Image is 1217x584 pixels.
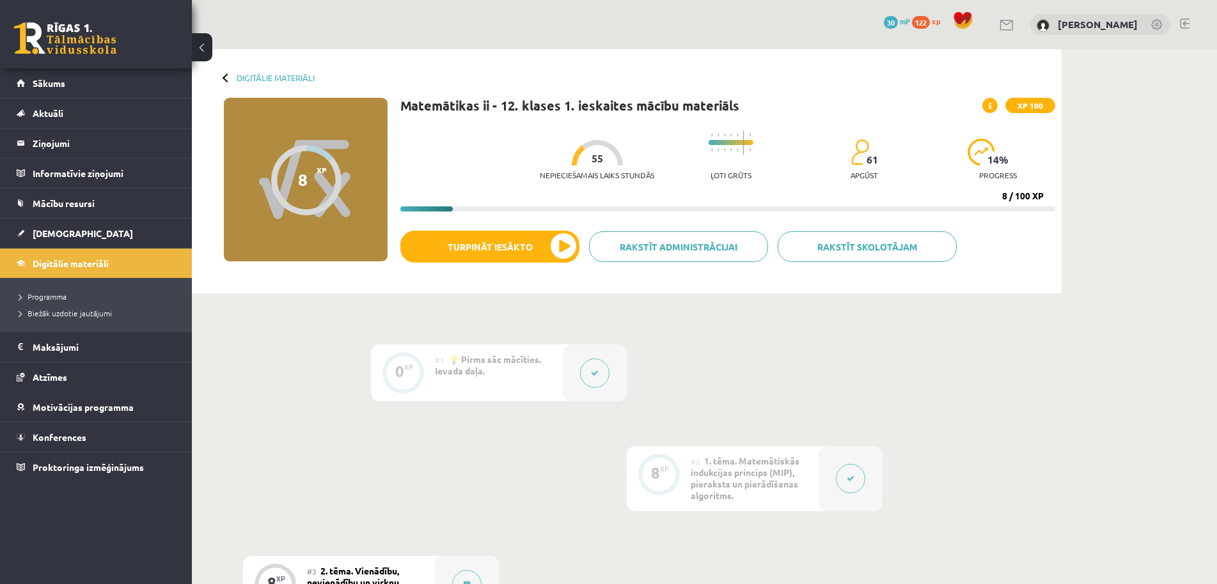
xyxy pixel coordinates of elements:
div: XP [404,364,413,371]
span: [DEMOGRAPHIC_DATA] [33,227,133,239]
img: icon-short-line-57e1e144782c952c97e751825c79c345078a6d821885a25fce030b3d8c18986b.svg [724,148,725,151]
div: 0 [395,365,404,377]
img: icon-short-line-57e1e144782c952c97e751825c79c345078a6d821885a25fce030b3d8c18986b.svg [750,148,751,151]
a: Digitālie materiāli [17,249,176,278]
img: icon-short-line-57e1e144782c952c97e751825c79c345078a6d821885a25fce030b3d8c18986b.svg [737,134,738,137]
span: 122 [912,16,930,29]
img: icon-short-line-57e1e144782c952c97e751825c79c345078a6d821885a25fce030b3d8c18986b.svg [724,134,725,137]
img: icon-short-line-57e1e144782c952c97e751825c79c345078a6d821885a25fce030b3d8c18986b.svg [730,148,732,151]
span: 💡 Pirms sāc mācīties. Ievada daļa. [435,353,541,376]
span: Motivācijas programma [33,401,134,413]
img: icon-short-line-57e1e144782c952c97e751825c79c345078a6d821885a25fce030b3d8c18986b.svg [711,134,712,137]
p: Nepieciešamais laiks stundās [540,171,654,180]
span: #3 [307,566,317,576]
span: Digitālie materiāli [33,257,109,269]
span: XP [317,165,327,174]
a: Aktuāli [17,98,176,128]
span: xp [932,16,940,26]
span: #1 [435,355,444,365]
div: XP [276,575,285,582]
a: Rīgas 1. Tālmācības vidusskola [14,22,116,54]
img: icon-short-line-57e1e144782c952c97e751825c79c345078a6d821885a25fce030b3d8c18986b.svg [711,148,712,151]
legend: Maksājumi [33,332,176,362]
h1: Matemātikas ii - 12. klases 1. ieskaites mācību materiāls [400,98,739,113]
span: mP [900,16,910,26]
a: Sākums [17,68,176,98]
div: XP [660,465,669,472]
span: 61 [867,154,878,165]
p: progress [979,171,1017,180]
span: Atzīmes [33,371,67,383]
span: 1. tēma. Matemātiskās indukcijas princips (MIP), pieraksts un pierādīšanas algoritms. [691,455,799,501]
span: XP 100 [1005,98,1055,113]
button: Turpināt iesākto [400,231,579,263]
a: 122 xp [912,16,946,26]
a: Motivācijas programma [17,392,176,422]
a: Ziņojumi [17,128,176,158]
a: Maksājumi [17,332,176,362]
span: 14 % [987,154,1009,165]
img: icon-short-line-57e1e144782c952c97e751825c79c345078a6d821885a25fce030b3d8c18986b.svg [730,134,732,137]
a: Biežāk uzdotie jautājumi [19,307,179,319]
span: #2 [691,456,700,466]
span: Sākums [33,77,65,89]
a: [DEMOGRAPHIC_DATA] [17,219,176,248]
span: Programma [19,291,67,302]
a: Programma [19,291,179,302]
a: Proktoringa izmēģinājums [17,452,176,482]
div: 8 [298,170,308,189]
a: Mācību resursi [17,188,176,218]
span: Konferences [33,431,86,443]
a: Rakstīt administrācijai [589,231,768,262]
span: Proktoringa izmēģinājums [33,461,144,473]
p: apgūst [851,171,878,180]
div: 8 [651,467,660,479]
span: 30 [884,16,898,29]
p: Ļoti grūts [711,171,751,180]
a: Rakstīt skolotājam [778,231,957,262]
img: Alisa Griščuka [1037,19,1049,32]
legend: Informatīvie ziņojumi [33,158,176,188]
a: 30 mP [884,16,910,26]
img: icon-progress-161ccf0a02000e728c5f80fcf4c31c7af3da0e1684b2b1d7c360e028c24a22f1.svg [968,139,995,165]
span: Biežāk uzdotie jautājumi [19,308,112,318]
img: icon-short-line-57e1e144782c952c97e751825c79c345078a6d821885a25fce030b3d8c18986b.svg [737,148,738,151]
img: students-c634bb4e5e11cddfef0936a35e636f08e4e9abd3cc4e673bd6f9a4125e45ecb1.svg [851,139,869,165]
a: Informatīvie ziņojumi [17,158,176,188]
img: icon-long-line-d9ea69661e0d244f92f715978eff75569469978d946b2353a9bb055b3ed8787d.svg [743,130,744,155]
a: Konferences [17,422,176,452]
a: Digitālie materiāli [237,73,315,82]
img: icon-short-line-57e1e144782c952c97e751825c79c345078a6d821885a25fce030b3d8c18986b.svg [718,134,719,137]
a: Atzīmes [17,362,176,392]
span: 55 [592,153,603,164]
img: icon-short-line-57e1e144782c952c97e751825c79c345078a6d821885a25fce030b3d8c18986b.svg [718,148,719,151]
a: [PERSON_NAME] [1058,18,1138,31]
span: Aktuāli [33,107,63,119]
span: Mācību resursi [33,197,95,209]
legend: Ziņojumi [33,128,176,158]
img: icon-short-line-57e1e144782c952c97e751825c79c345078a6d821885a25fce030b3d8c18986b.svg [750,134,751,137]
